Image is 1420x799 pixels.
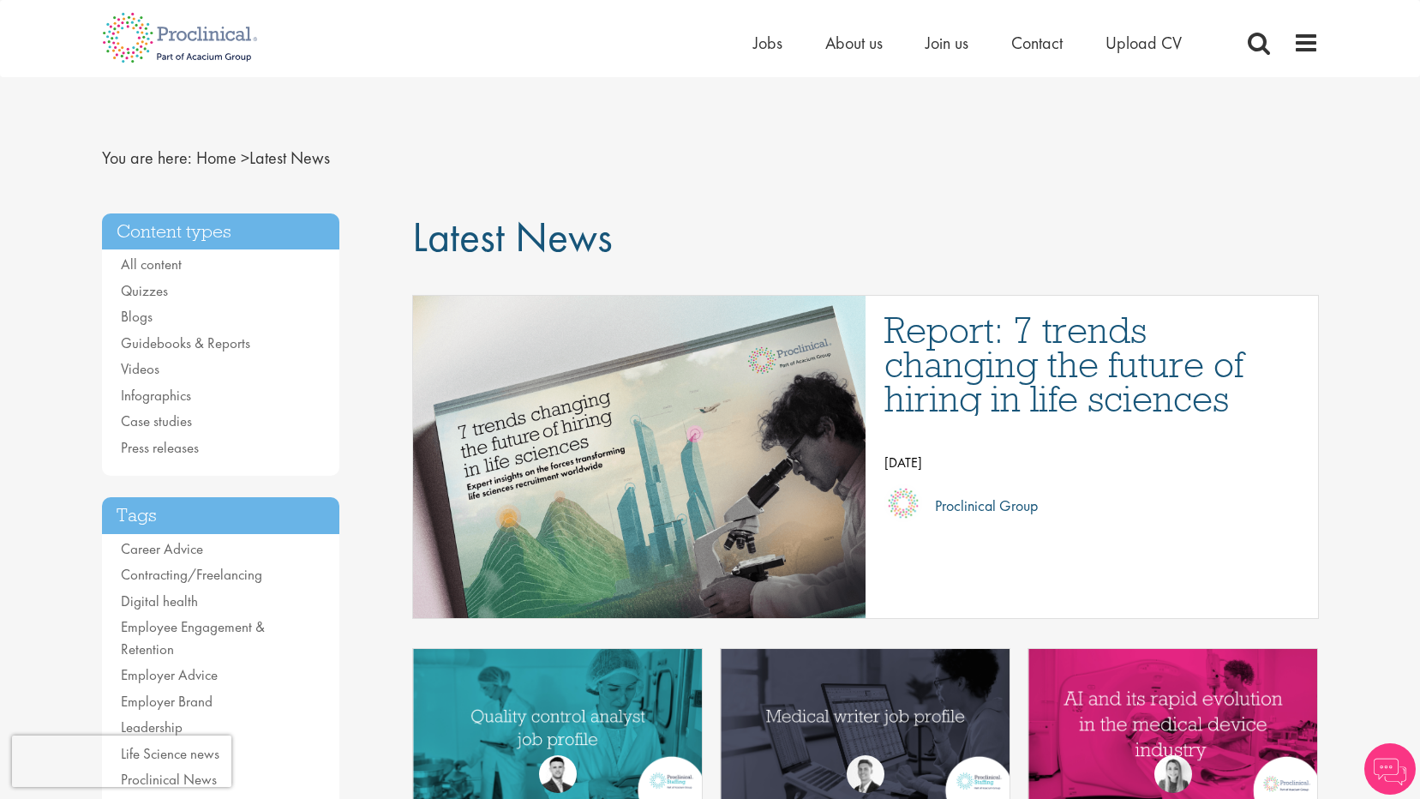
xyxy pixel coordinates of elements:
a: Upload CV [1105,32,1182,54]
img: Hannah Burke [1154,755,1192,793]
p: [DATE] [884,450,1301,476]
a: Leadership [121,718,183,736]
h3: Content types [102,213,340,250]
a: Join us [926,32,968,54]
a: Quizzes [121,281,168,300]
span: Latest News [412,209,613,264]
iframe: reCAPTCHA [12,736,231,787]
a: Employer Advice [121,665,218,684]
a: Report: 7 trends changing the future of hiring in life sciences [884,313,1301,416]
img: quality control analyst job profile [413,649,702,799]
p: Proclinical Group [922,493,1038,519]
span: > [241,147,249,169]
a: Jobs [753,32,782,54]
img: AI and Its Impact on the Medical Device Industry | Proclinical [1028,649,1317,799]
a: Blogs [121,307,153,326]
a: Case studies [121,412,192,430]
span: You are here: [102,147,192,169]
img: Chatbot [1364,743,1416,795]
a: Digital health [121,592,198,610]
h3: Tags [102,497,340,534]
a: Link to a post [413,296,866,618]
a: Proclinical Group Proclinical Group [884,484,1301,527]
a: Guidebooks & Reports [121,333,250,352]
a: Infographics [121,386,191,405]
a: Employer Brand [121,692,213,711]
span: Latest News [196,147,330,169]
a: Contracting/Freelancing [121,565,262,584]
img: Joshua Godden [539,755,577,793]
img: Medical writer job profile [721,649,1010,799]
a: Press releases [121,438,199,457]
img: Proclinical: Life sciences hiring trends report 2025 [353,296,926,618]
a: All content [121,255,182,273]
a: Contact [1011,32,1063,54]
img: George Watson [847,755,884,793]
a: About us [825,32,883,54]
img: Proclinical Group [884,484,922,522]
a: Employee Engagement & Retention [121,617,265,658]
a: Career Advice [121,539,203,558]
a: Videos [121,359,159,378]
a: breadcrumb link to Home [196,147,237,169]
